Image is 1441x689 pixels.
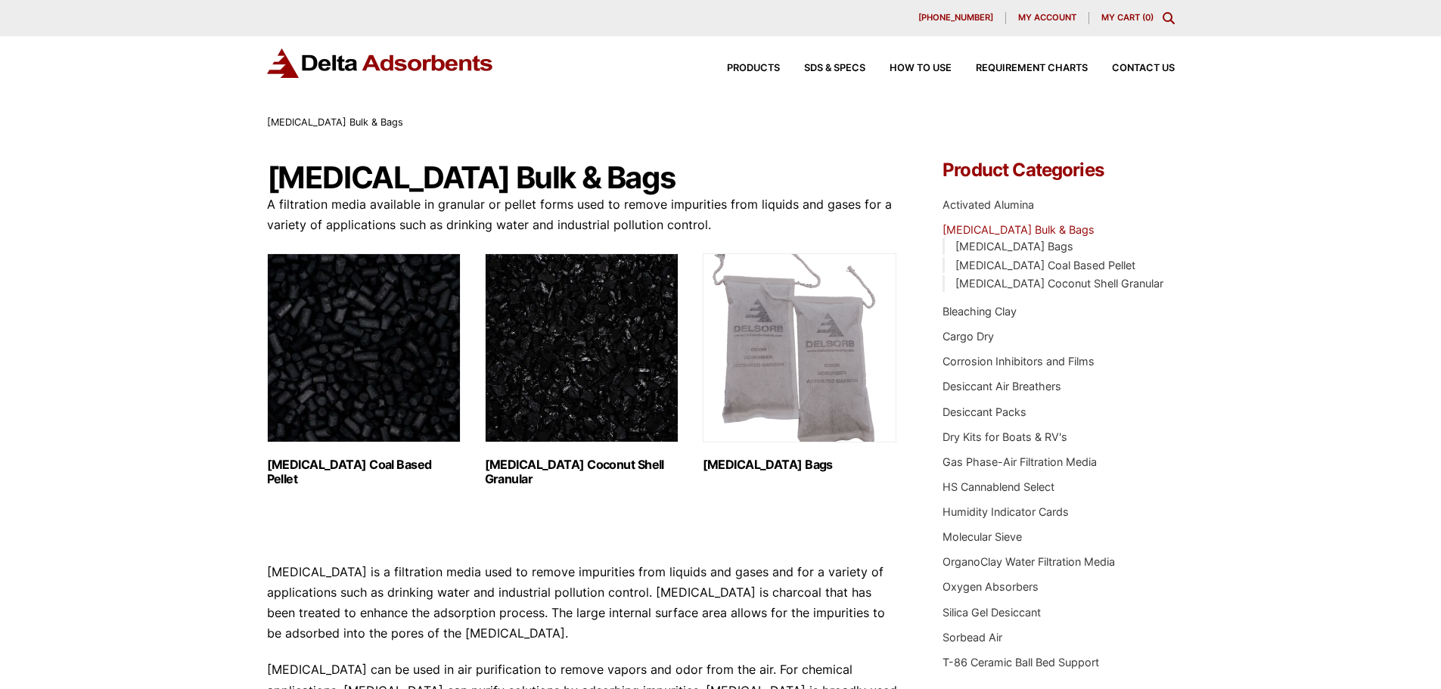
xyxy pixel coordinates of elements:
a: Cargo Dry [943,330,994,343]
a: Visit product category Activated Carbon Bags [703,253,896,472]
span: Products [727,64,780,73]
a: OrganoClay Water Filtration Media [943,555,1115,568]
span: SDS & SPECS [804,64,865,73]
span: Contact Us [1112,64,1175,73]
h2: [MEDICAL_DATA] Coconut Shell Granular [485,458,679,486]
a: Gas Phase-Air Filtration Media [943,455,1097,468]
a: Oxygen Absorbers [943,580,1039,593]
span: My account [1018,14,1076,22]
a: Sorbead Air [943,631,1002,644]
a: SDS & SPECS [780,64,865,73]
a: T-86 Ceramic Ball Bed Support [943,656,1099,669]
a: Silica Gel Desiccant [943,606,1041,619]
p: A filtration media available in granular or pellet forms used to remove impurities from liquids a... [267,194,898,235]
a: Humidity Indicator Cards [943,505,1069,518]
a: My account [1006,12,1089,24]
a: Dry Kits for Boats & RV's [943,430,1067,443]
h2: [MEDICAL_DATA] Coal Based Pellet [267,458,461,486]
span: [PHONE_NUMBER] [918,14,993,22]
img: Activated Carbon Coal Based Pellet [267,253,461,442]
p: [MEDICAL_DATA] is a filtration media used to remove impurities from liquids and gases and for a v... [267,562,898,644]
img: Activated Carbon Coconut Shell Granular [485,253,679,442]
a: Activated Alumina [943,198,1034,211]
a: Products [703,64,780,73]
a: My Cart (0) [1101,12,1154,23]
a: Molecular Sieve [943,530,1022,543]
a: Visit product category Activated Carbon Coal Based Pellet [267,253,461,486]
img: Delta Adsorbents [267,48,494,78]
a: [PHONE_NUMBER] [906,12,1006,24]
h1: [MEDICAL_DATA] Bulk & Bags [267,161,898,194]
a: Contact Us [1088,64,1175,73]
div: Toggle Modal Content [1163,12,1175,24]
a: [MEDICAL_DATA] Bags [955,240,1073,253]
a: HS Cannablend Select [943,480,1054,493]
a: Bleaching Clay [943,305,1017,318]
h4: Product Categories [943,161,1174,179]
span: Requirement Charts [976,64,1088,73]
a: [MEDICAL_DATA] Coconut Shell Granular [955,277,1163,290]
a: Desiccant Packs [943,405,1026,418]
a: Requirement Charts [952,64,1088,73]
a: [MEDICAL_DATA] Coal Based Pellet [955,259,1135,272]
a: How to Use [865,64,952,73]
a: [MEDICAL_DATA] Bulk & Bags [943,223,1095,236]
h2: [MEDICAL_DATA] Bags [703,458,896,472]
a: Desiccant Air Breathers [943,380,1061,393]
span: [MEDICAL_DATA] Bulk & Bags [267,116,403,128]
a: Visit product category Activated Carbon Coconut Shell Granular [485,253,679,486]
a: Corrosion Inhibitors and Films [943,355,1095,368]
span: How to Use [890,64,952,73]
span: 0 [1145,12,1151,23]
img: Activated Carbon Bags [703,253,896,442]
